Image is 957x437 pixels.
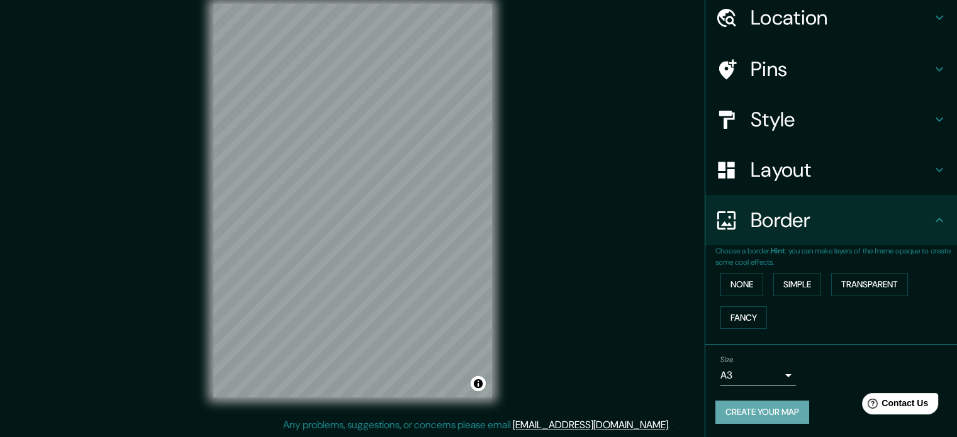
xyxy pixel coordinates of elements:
[751,157,932,182] h4: Layout
[751,107,932,132] h4: Style
[715,401,809,424] button: Create your map
[705,145,957,195] div: Layout
[751,207,932,233] h4: Border
[670,418,672,433] div: .
[720,365,796,385] div: A3
[831,273,908,296] button: Transparent
[771,246,785,256] b: Hint
[471,376,486,391] button: Toggle attribution
[513,418,668,431] a: [EMAIL_ADDRESS][DOMAIN_NAME]
[705,44,957,94] div: Pins
[751,57,932,82] h4: Pins
[283,418,670,433] p: Any problems, suggestions, or concerns please email .
[705,195,957,245] div: Border
[720,273,763,296] button: None
[715,245,957,268] p: Choose a border. : you can make layers of the frame opaque to create some cool effects.
[773,273,821,296] button: Simple
[720,306,767,329] button: Fancy
[705,94,957,145] div: Style
[845,388,943,423] iframe: Help widget launcher
[720,355,734,365] label: Size
[672,418,674,433] div: .
[213,4,492,397] canvas: Map
[751,5,932,30] h4: Location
